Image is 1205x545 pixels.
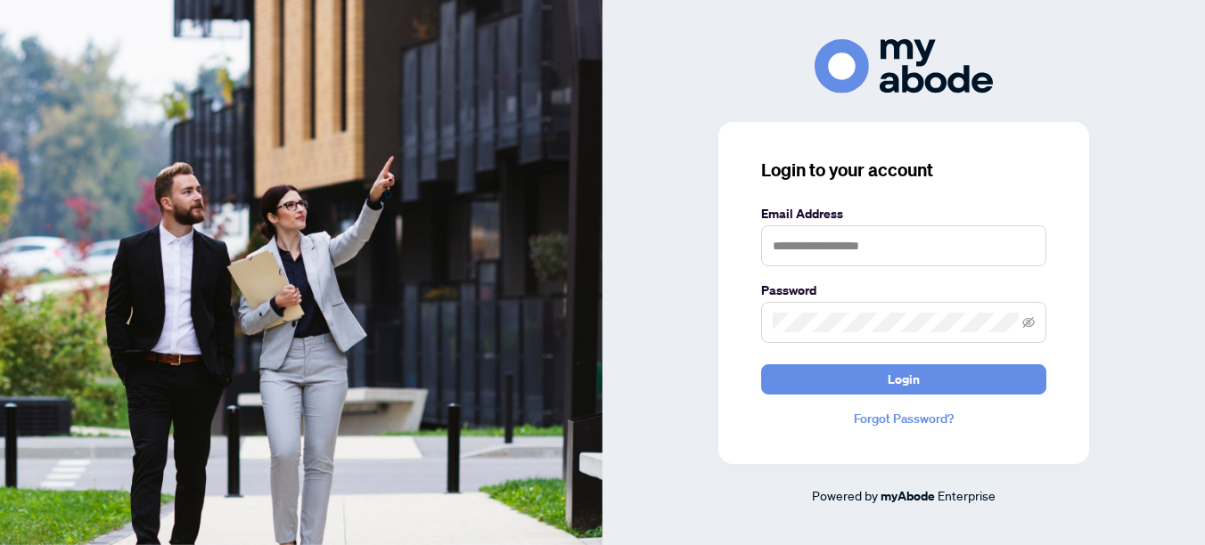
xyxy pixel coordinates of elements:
h3: Login to your account [761,158,1046,183]
label: Email Address [761,204,1046,224]
a: myAbode [881,486,935,506]
span: Login [888,365,920,394]
span: Enterprise [938,487,996,503]
a: Forgot Password? [761,409,1046,428]
span: eye-invisible [1022,316,1035,329]
img: ma-logo [815,39,993,94]
span: Powered by [812,487,878,503]
button: Login [761,364,1046,395]
label: Password [761,281,1046,300]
